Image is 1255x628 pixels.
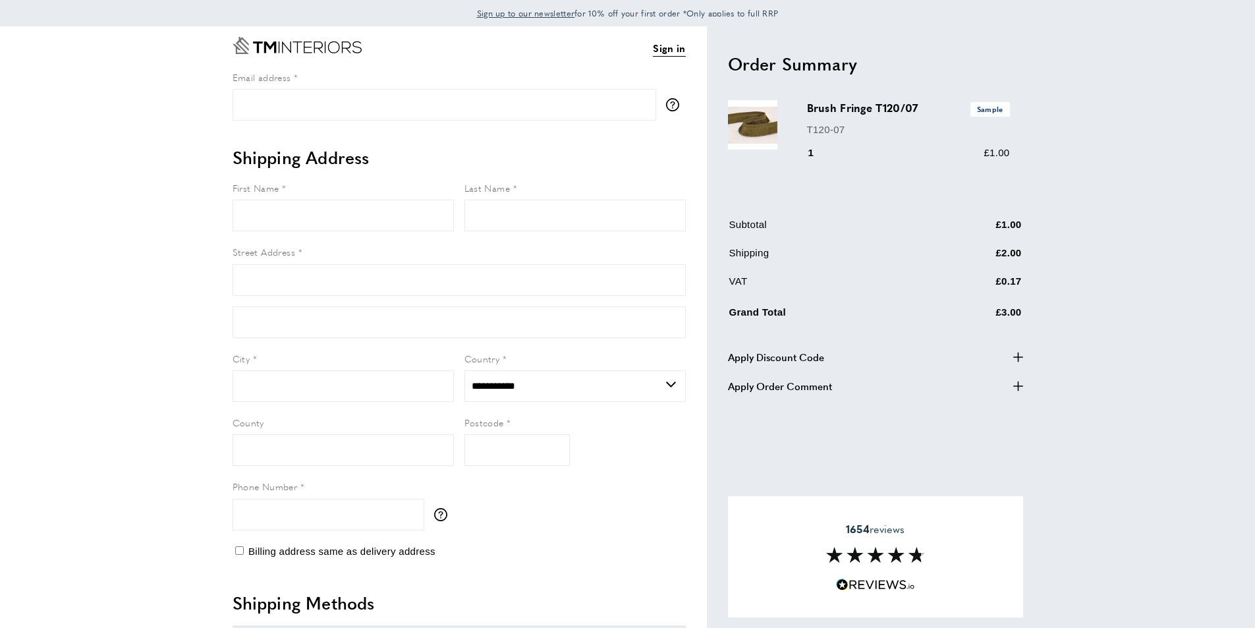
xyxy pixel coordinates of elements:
span: City [233,352,250,365]
td: £2.00 [931,245,1022,271]
span: Apply Order Comment [728,378,832,394]
h2: Shipping Address [233,146,686,169]
button: More information [666,98,686,111]
strong: 1654 [846,521,870,536]
span: Billing address same as delivery address [248,546,435,557]
span: for 10% off your first order *Only applies to full RRP [477,7,779,19]
td: £0.17 [931,273,1022,299]
a: Sign in [653,40,685,57]
td: Grand Total [729,302,930,330]
span: Country [464,352,500,365]
input: Billing address same as delivery address [235,546,244,555]
a: Sign up to our newsletter [477,7,575,20]
button: More information [434,508,454,521]
span: Last Name [464,181,511,194]
td: Shipping [729,245,930,271]
img: Reviews.io 5 stars [836,579,915,591]
p: T120-07 [807,122,1010,138]
h2: Order Summary [728,52,1023,76]
img: Reviews section [826,547,925,563]
span: £1.00 [984,147,1009,158]
span: Phone Number [233,480,298,493]
span: First Name [233,181,279,194]
span: Apply Discount Code [728,349,824,365]
div: 1 [807,145,833,161]
span: Sign up to our newsletter [477,7,575,19]
span: Sample [970,102,1010,116]
span: Street Address [233,245,296,258]
a: Go to Home page [233,37,362,54]
span: reviews [846,523,905,536]
span: County [233,416,264,429]
h3: Brush Fringe T120/07 [807,100,1010,116]
td: Subtotal [729,217,930,243]
span: Email address [233,71,291,84]
td: VAT [729,273,930,299]
img: Brush Fringe T120/07 [728,100,777,150]
span: Postcode [464,416,504,429]
td: £3.00 [931,302,1022,330]
h2: Shipping Methods [233,591,686,615]
td: £1.00 [931,217,1022,243]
